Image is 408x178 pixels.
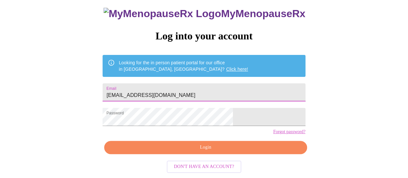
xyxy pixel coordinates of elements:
[104,141,307,154] button: Login
[273,129,305,134] a: Forgot password?
[226,67,248,72] a: Click here!
[104,8,221,20] img: MyMenopauseRx Logo
[103,30,305,42] h3: Log into your account
[165,163,243,169] a: Don't have an account?
[112,143,299,152] span: Login
[174,163,234,171] span: Don't have an account?
[119,57,248,75] div: Looking for the in person patient portal for our office in [GEOGRAPHIC_DATA], [GEOGRAPHIC_DATA]?
[104,8,305,20] h3: MyMenopauseRx
[167,161,241,173] button: Don't have an account?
